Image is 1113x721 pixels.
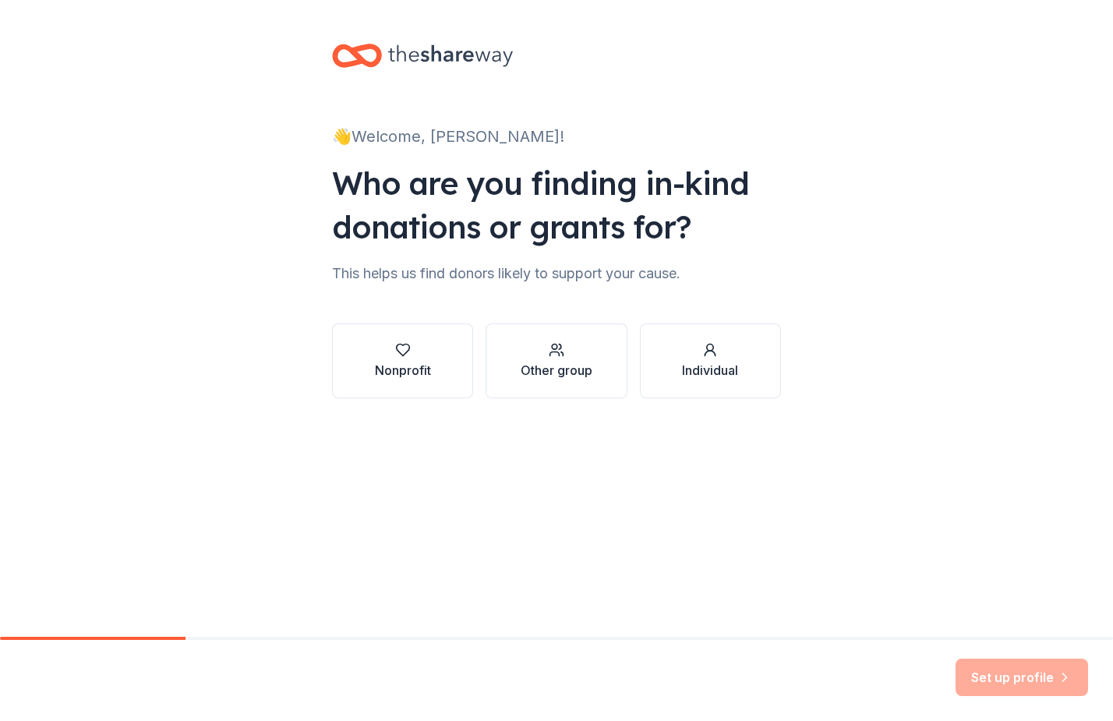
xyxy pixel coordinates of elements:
button: Other group [486,323,627,398]
div: Who are you finding in-kind donations or grants for? [332,161,781,249]
button: Nonprofit [332,323,473,398]
div: This helps us find donors likely to support your cause. [332,261,781,286]
div: Other group [521,361,592,380]
div: Individual [682,361,738,380]
div: Nonprofit [375,361,431,380]
div: 👋 Welcome, [PERSON_NAME]! [332,124,781,149]
button: Individual [640,323,781,398]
